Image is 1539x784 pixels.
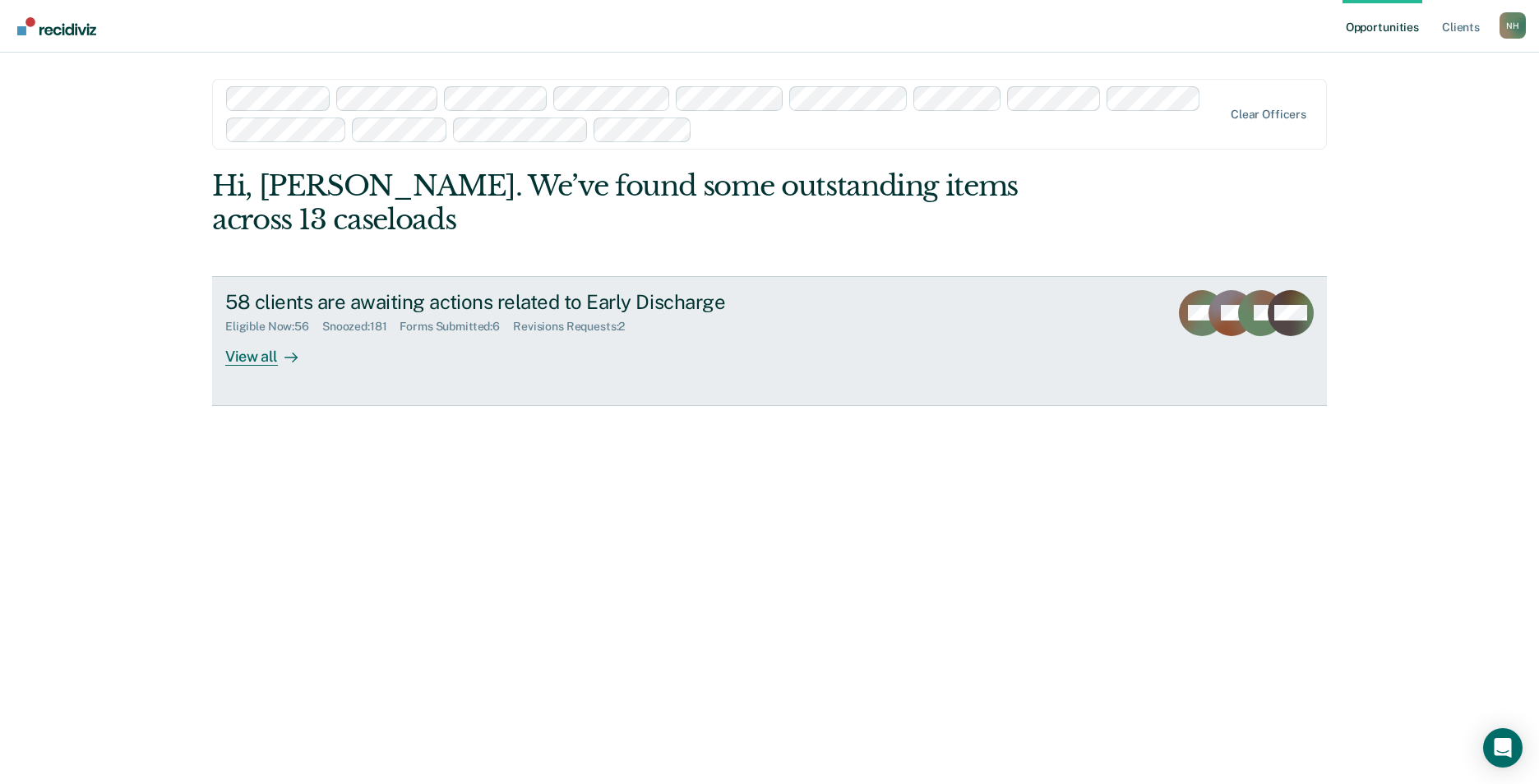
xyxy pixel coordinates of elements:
div: Revisions Requests : 2 [513,320,638,334]
button: Profile dropdown button [1500,12,1526,39]
div: Snoozed : 181 [322,320,400,334]
div: Open Intercom Messenger [1483,728,1523,768]
div: View all [225,334,317,366]
a: 58 clients are awaiting actions related to Early DischargeEligible Now:56Snoozed:181Forms Submitt... [212,276,1327,406]
div: Eligible Now : 56 [225,320,322,334]
div: N H [1500,12,1526,39]
div: Hi, [PERSON_NAME]. We’ve found some outstanding items across 13 caseloads [212,169,1104,237]
div: Clear officers [1231,108,1306,122]
div: 58 clients are awaiting actions related to Early Discharge [225,290,802,314]
div: Forms Submitted : 6 [400,320,513,334]
img: Recidiviz [17,17,96,35]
